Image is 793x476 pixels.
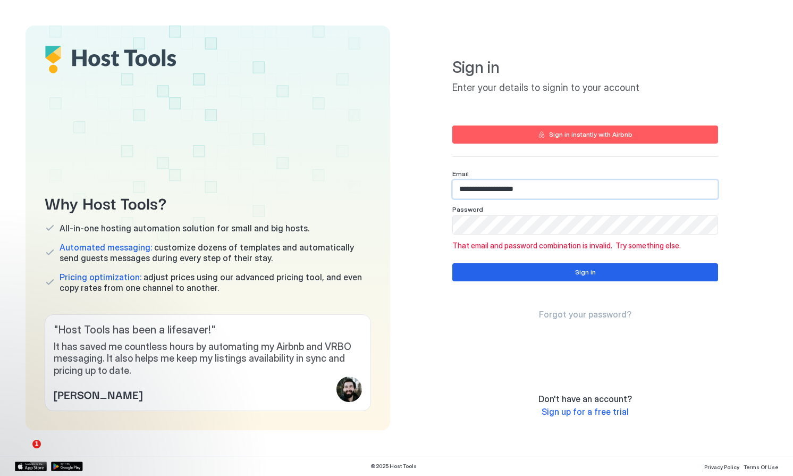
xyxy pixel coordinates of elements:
span: © 2025 Host Tools [370,463,417,470]
span: It has saved me countless hours by automating my Airbnb and VRBO messaging. It also helps me keep... [54,341,362,377]
a: Google Play Store [51,462,83,471]
button: Sign in [452,263,718,281]
span: Don't have an account? [538,394,632,404]
span: adjust prices using our advanced pricing tool, and even copy rates from one channel to another. [60,272,371,293]
input: Input Field [453,180,718,198]
button: Sign in instantly with Airbnb [452,126,718,144]
iframe: Intercom live chat [11,440,36,465]
a: Sign up for a free trial [542,406,629,417]
span: Sign in [452,57,718,78]
a: Forgot your password? [539,309,631,320]
span: Pricing optimization: [60,272,141,282]
iframe: Intercom notifications message [8,373,221,447]
span: Terms Of Use [744,464,778,470]
a: Terms Of Use [744,461,778,472]
span: Email [452,170,469,178]
div: Sign in instantly with Airbnb [549,130,632,139]
span: Why Host Tools? [45,190,371,214]
span: Privacy Policy [704,464,739,470]
span: customize dozens of templates and automatically send guests messages during every step of their s... [60,242,371,263]
span: Password [452,205,483,213]
input: Input Field [453,216,718,234]
span: 1 [32,440,41,448]
a: Privacy Policy [704,461,739,472]
span: Enter your details to signin to your account [452,82,718,94]
span: " Host Tools has been a lifesaver! " [54,323,362,337]
span: That email and password combination is invalid. Try something else. [452,241,718,250]
div: Sign in [575,268,596,277]
div: profile [336,377,362,402]
span: All-in-one hosting automation solution for small and big hosts. [60,223,309,233]
a: App Store [15,462,47,471]
span: Automated messaging: [60,242,152,253]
